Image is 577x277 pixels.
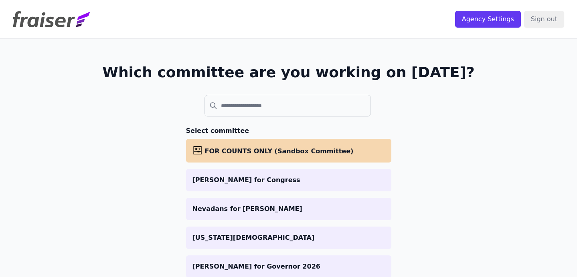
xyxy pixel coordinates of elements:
a: Nevadans for [PERSON_NAME] [186,198,391,220]
span: FOR COUNTS ONLY (Sandbox Committee) [205,147,354,155]
a: FOR COUNTS ONLY (Sandbox Committee) [186,139,391,163]
h3: Select committee [186,126,391,136]
a: [PERSON_NAME] for Congress [186,169,391,191]
img: Fraiser Logo [13,11,90,27]
p: [PERSON_NAME] for Congress [192,175,385,185]
h1: Which committee are you working on [DATE]? [102,64,475,80]
a: [US_STATE][DEMOGRAPHIC_DATA] [186,227,391,249]
p: Nevadans for [PERSON_NAME] [192,204,385,214]
p: [US_STATE][DEMOGRAPHIC_DATA] [192,233,385,243]
p: [PERSON_NAME] for Governor 2026 [192,262,385,271]
input: Agency Settings [455,11,521,28]
input: Sign out [524,11,564,28]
